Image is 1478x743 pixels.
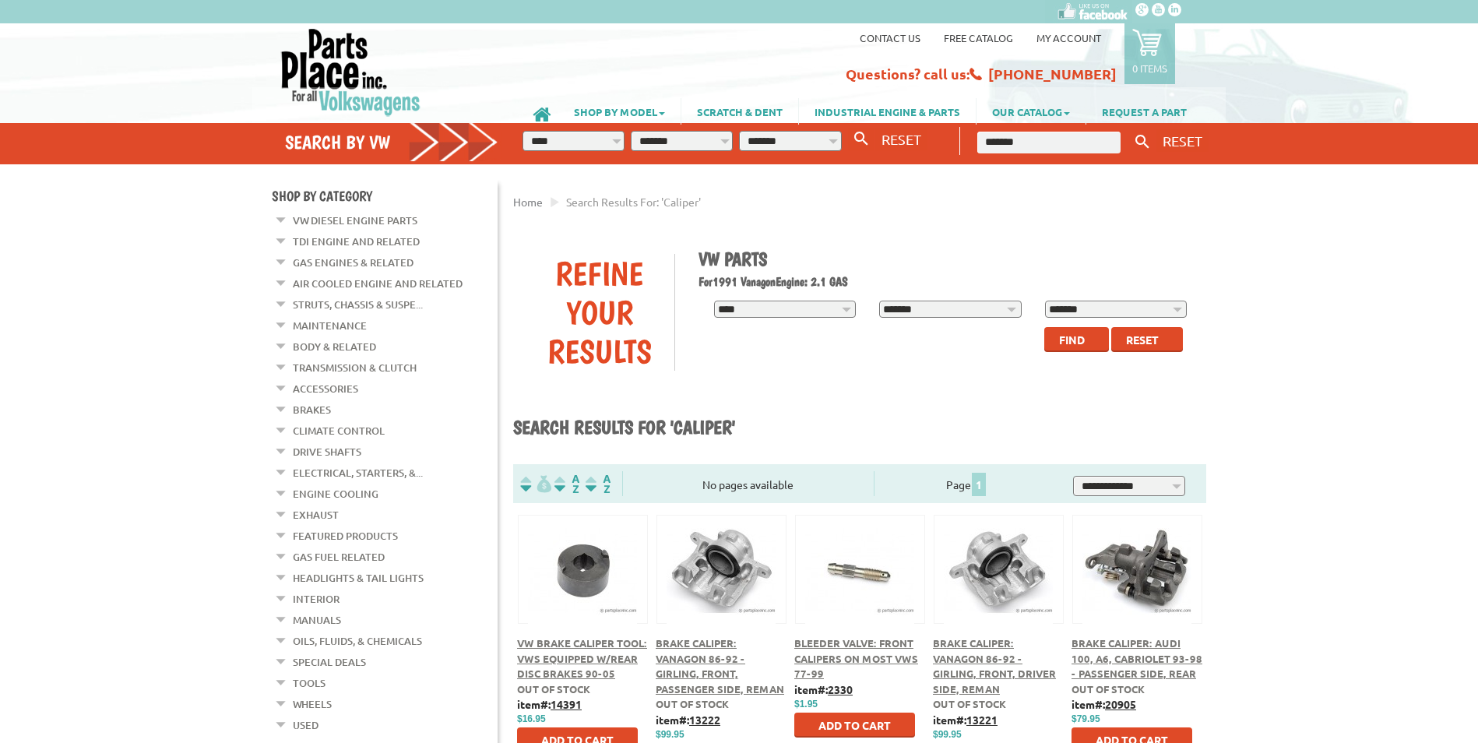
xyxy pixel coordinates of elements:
[656,697,729,710] span: Out of stock
[582,475,614,493] img: Sort by Sales Rank
[799,98,976,125] a: INDUSTRIAL ENGINE & PARTS
[972,473,986,496] span: 1
[1163,132,1202,149] span: RESET
[1072,697,1136,711] b: item#:
[293,610,341,630] a: Manuals
[517,713,546,724] span: $16.95
[1072,682,1145,695] span: Out of stock
[293,505,339,525] a: Exhaust
[293,336,376,357] a: Body & Related
[517,697,582,711] b: item#:
[293,589,340,609] a: Interior
[517,636,647,680] a: VW Brake Caliper Tool: VWs equipped w/Rear Disc Brakes 90-05
[623,477,874,493] div: No pages available
[513,416,1206,441] h1: Search results for 'caliper'
[933,697,1006,710] span: Out of stock
[1059,333,1085,347] span: Find
[293,673,326,693] a: Tools
[293,294,423,315] a: Struts, Chassis & Suspe...
[293,273,463,294] a: Air Cooled Engine and Related
[1036,31,1101,44] a: My Account
[293,631,422,651] a: Oils, Fluids, & Chemicals
[551,697,582,711] u: 14391
[699,248,1195,270] h1: VW Parts
[1086,98,1202,125] a: REQUEST A PART
[1072,636,1202,680] a: Brake Caliper: Audi 100, A6, Cabriolet 93-98 - Passenger Side, Rear
[525,254,674,371] div: Refine Your Results
[517,682,590,695] span: Out of stock
[875,128,927,150] button: RESET
[285,131,498,153] h4: Search by VW
[848,128,874,150] button: Search By VW...
[656,729,684,740] span: $99.95
[293,526,398,546] a: Featured Products
[293,357,417,378] a: Transmission & Clutch
[656,713,720,727] b: item#:
[1131,129,1154,155] button: Keyword Search
[293,547,385,567] a: Gas Fuel Related
[293,694,332,714] a: Wheels
[794,713,915,738] button: Add to Cart
[818,718,891,732] span: Add to Cart
[1111,327,1183,352] button: Reset
[882,131,921,147] span: RESET
[280,27,422,117] img: Parts Place Inc!
[520,475,551,493] img: filterpricelow.svg
[1105,697,1136,711] u: 20905
[293,442,361,462] a: Drive Shafts
[293,252,413,273] a: Gas Engines & Related
[293,400,331,420] a: Brakes
[933,636,1056,695] a: Brake Caliper: Vanagon 86-92 - Girling, Front, Driver Side, Reman
[293,315,367,336] a: Maintenance
[293,421,385,441] a: Climate Control
[794,699,818,710] span: $1.95
[776,274,848,289] span: Engine: 2.1 GAS
[933,713,998,727] b: item#:
[566,195,701,209] span: Search results for: 'caliper'
[293,210,417,231] a: VW Diesel Engine Parts
[551,475,582,493] img: Sort by Headline
[293,379,358,399] a: Accessories
[794,636,918,680] a: Bleeder Valve: Front Calipers on most VWs 77-99
[977,98,1086,125] a: OUR CATALOG
[681,98,798,125] a: SCRATCH & DENT
[1126,333,1159,347] span: Reset
[293,652,366,672] a: Special Deals
[293,231,420,252] a: TDI Engine and Related
[513,195,543,209] a: Home
[272,188,498,204] h4: Shop By Category
[699,274,1195,289] h2: 1991 Vanagon
[944,31,1013,44] a: Free Catalog
[293,463,423,483] a: Electrical, Starters, &...
[1156,129,1209,152] button: RESET
[293,568,424,588] a: Headlights & Tail Lights
[874,471,1059,496] div: Page
[656,636,784,695] a: Brake Caliper: Vanagon 86-92 - Girling, Front, Passenger Side, Reman
[933,729,962,740] span: $99.95
[293,484,378,504] a: Engine Cooling
[1072,713,1100,724] span: $79.95
[699,274,713,289] span: For
[689,713,720,727] u: 13222
[1124,23,1175,84] a: 0 items
[558,98,681,125] a: SHOP BY MODEL
[860,31,920,44] a: Contact us
[1132,62,1167,75] p: 0 items
[293,715,318,735] a: Used
[794,682,853,696] b: item#:
[1044,327,1109,352] button: Find
[966,713,998,727] u: 13221
[828,682,853,696] u: 2330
